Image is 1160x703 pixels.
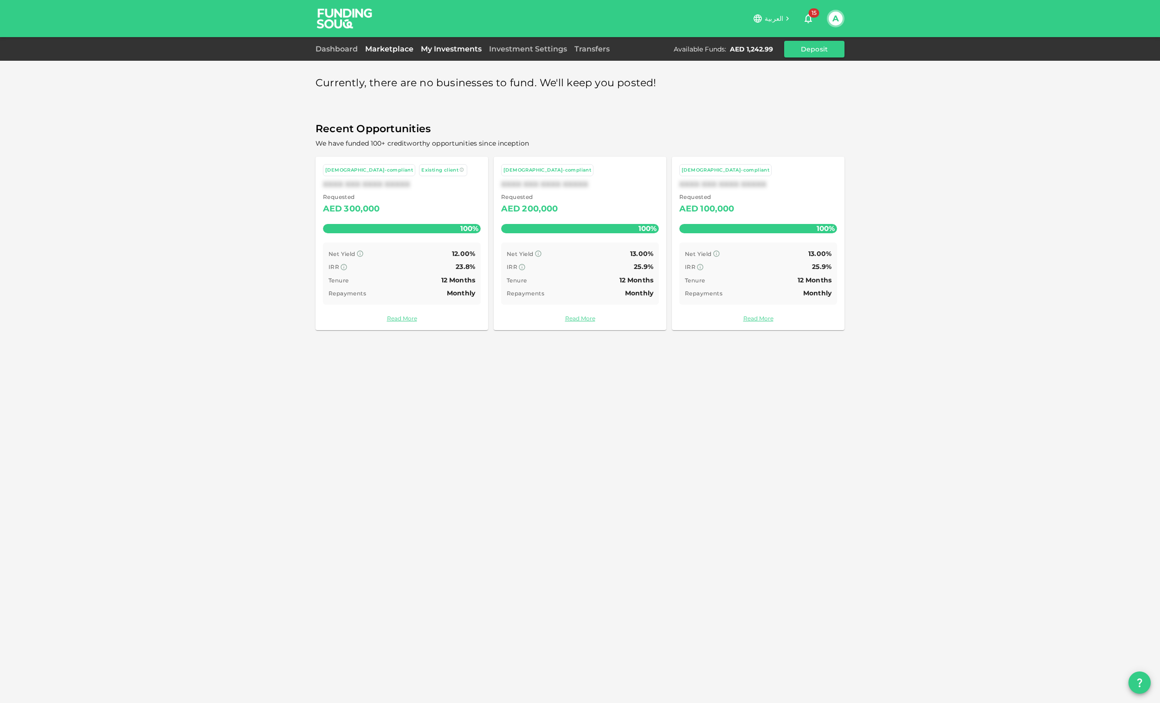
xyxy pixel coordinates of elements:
[507,250,534,257] span: Net Yield
[501,314,659,323] a: Read More
[730,45,773,54] div: AED 1,242.99
[501,180,659,189] div: XXXX XXX XXXX XXXXX
[636,222,659,235] span: 100%
[485,45,571,53] a: Investment Settings
[808,249,831,258] span: 13.00%
[316,157,488,330] a: [DEMOGRAPHIC_DATA]-compliant Existing clientXXXX XXX XXXX XXXXX Requested AED300,000100% Net Yiel...
[798,276,831,284] span: 12 Months
[316,74,657,92] span: Currently, there are no businesses to fund. We'll keep you posted!
[679,180,837,189] div: XXXX XXX XXXX XXXXX
[501,202,520,217] div: AED
[507,263,517,270] span: IRR
[630,249,653,258] span: 13.00%
[316,139,529,147] span: We have funded 100+ creditworthy opportunities since inception
[682,166,769,174] div: [DEMOGRAPHIC_DATA]-compliant
[329,263,339,270] span: IRR
[344,202,380,217] div: 300,000
[619,276,653,284] span: 12 Months
[329,277,348,284] span: Tenure
[417,45,485,53] a: My Investments
[452,249,475,258] span: 12.00%
[784,41,844,58] button: Deposit
[803,289,831,297] span: Monthly
[507,290,544,297] span: Repayments
[685,250,712,257] span: Net Yield
[507,277,527,284] span: Tenure
[458,222,481,235] span: 100%
[316,120,844,138] span: Recent Opportunities
[501,192,558,202] span: Requested
[679,192,735,202] span: Requested
[323,202,342,217] div: AED
[674,45,726,54] div: Available Funds :
[361,45,417,53] a: Marketplace
[685,277,705,284] span: Tenure
[679,314,837,323] a: Read More
[799,9,818,28] button: 15
[325,166,413,174] div: [DEMOGRAPHIC_DATA]-compliant
[814,222,837,235] span: 100%
[672,157,844,330] a: [DEMOGRAPHIC_DATA]-compliantXXXX XXX XXXX XXXXX Requested AED100,000100% Net Yield 13.00% IRR 25....
[765,14,783,23] span: العربية
[685,263,696,270] span: IRR
[679,202,698,217] div: AED
[441,276,475,284] span: 12 Months
[625,289,653,297] span: Monthly
[316,45,361,53] a: Dashboard
[456,262,475,271] span: 23.8%
[812,262,831,271] span: 25.9%
[634,262,653,271] span: 25.9%
[571,45,613,53] a: Transfers
[685,290,722,297] span: Repayments
[323,180,481,189] div: XXXX XXX XXXX XXXXX
[421,167,458,173] span: Existing client
[323,192,380,202] span: Requested
[809,8,819,18] span: 15
[323,314,481,323] a: Read More
[522,202,558,217] div: 200,000
[329,290,366,297] span: Repayments
[700,202,734,217] div: 100,000
[329,250,355,257] span: Net Yield
[503,166,591,174] div: [DEMOGRAPHIC_DATA]-compliant
[1128,671,1151,694] button: question
[447,289,475,297] span: Monthly
[494,157,666,330] a: [DEMOGRAPHIC_DATA]-compliantXXXX XXX XXXX XXXXX Requested AED200,000100% Net Yield 13.00% IRR 25....
[829,12,843,26] button: A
